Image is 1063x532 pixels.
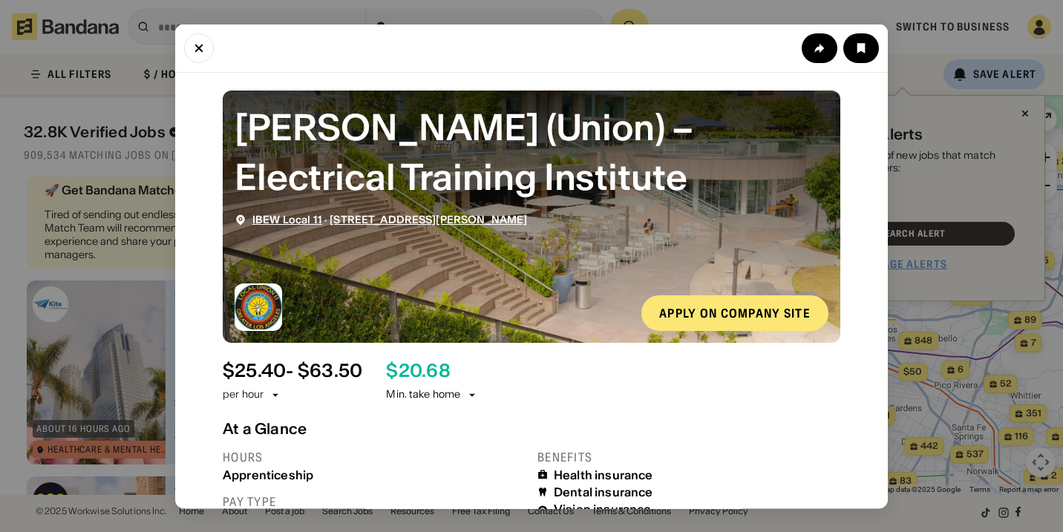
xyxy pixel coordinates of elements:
[223,493,526,509] div: Pay type
[223,449,526,464] div: Hours
[223,467,526,482] div: Apprenticeship
[554,502,652,516] div: Vision insurance
[659,306,811,318] div: Apply on company site
[330,212,527,226] span: [STREET_ADDRESS][PERSON_NAME]
[537,449,840,464] div: Benefits
[223,387,264,402] div: per hour
[223,419,840,437] div: At a Glance
[235,283,282,330] img: IBEW Local 11 logo
[554,467,653,482] div: Health insurance
[554,485,653,499] div: Dental insurance
[252,213,527,226] div: ·
[235,102,828,201] div: Wireman (Union) – Electrical Training Institute
[386,360,450,381] div: $ 20.68
[386,387,478,402] div: Min. take home
[252,212,322,226] span: IBEW Local 11
[184,33,214,62] button: Close
[223,360,362,381] div: $ 25.40 - $63.50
